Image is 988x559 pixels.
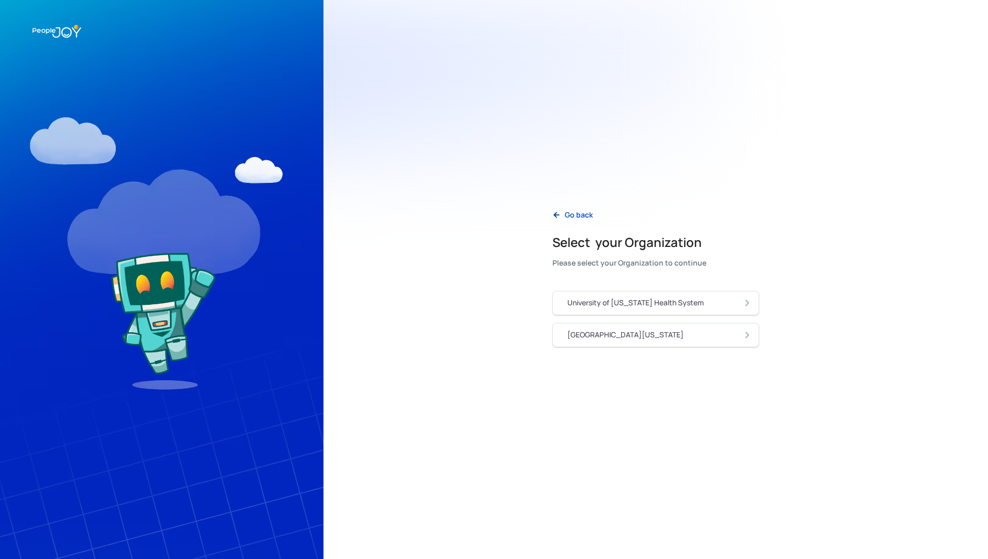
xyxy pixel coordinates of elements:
[567,298,704,308] div: University of [US_STATE] Health System
[552,234,706,251] h2: Select your Organization
[552,291,759,315] a: University of [US_STATE] Health System
[544,205,601,226] a: Go back
[567,330,684,340] div: [GEOGRAPHIC_DATA][US_STATE]
[552,256,706,270] div: Please select your Organization to continue
[552,323,759,347] a: [GEOGRAPHIC_DATA][US_STATE]
[565,210,593,220] div: Go back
